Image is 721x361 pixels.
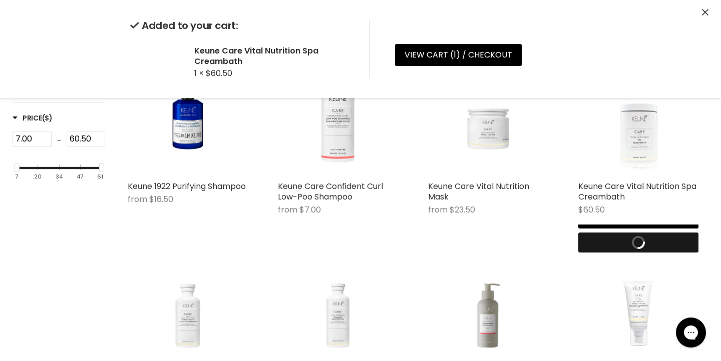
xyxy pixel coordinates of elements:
[13,113,53,123] span: Price
[13,131,52,146] input: Min Price
[428,71,548,160] img: Keune Care Vital Nutrition Mask
[130,58,138,66] img: Keune Care Vital Nutrition Spa Creambath
[278,204,297,215] span: from
[128,270,248,359] img: Keune Care Vital Nutrition Conditioner
[671,314,711,351] iframe: Gorgias live chat messenger
[52,131,67,149] div: -
[578,56,698,176] a: Keune Care Vital Nutrition Spa Creambath
[428,180,529,202] a: Keune Care Vital Nutrition Mask
[15,173,18,180] div: 7
[67,131,106,146] input: Max Price
[578,270,698,359] img: Keune Care Vital Nutrition Porosity Filler
[128,71,248,160] img: Keune 1922 Purifying Shampoo
[428,270,548,359] img: Keune Style Blowout Gelee - Discontinued Packaging!
[428,56,548,176] a: Keune Care Vital Nutrition Mask
[278,180,383,202] a: Keune Care Confident Curl Low-Poo Shampoo
[454,49,456,60] span: 1
[278,56,398,176] img: Keune Care Confident Curl Low-Poo Shampoo
[578,232,698,252] button: Add to cart
[578,180,696,202] a: Keune Care Vital Nutrition Spa Creambath
[128,56,248,176] a: Keune 1922 Purifying Shampoo
[702,7,708,18] button: Close
[395,44,522,66] a: View cart (1) / Checkout
[578,204,605,215] span: $60.50
[97,173,103,180] div: 61
[34,173,42,180] div: 20
[206,67,232,79] span: $60.50
[130,20,353,31] h2: Added to your cart:
[194,67,204,79] span: 1 ×
[128,193,147,205] span: from
[149,193,173,205] span: $16.50
[128,180,246,192] a: Keune 1922 Purifying Shampoo
[428,204,448,215] span: from
[194,45,353,66] h2: Keune Care Vital Nutrition Spa Creambath
[278,270,398,359] img: Keune Care Vital Nutrition Shampoo
[56,173,63,180] div: 34
[42,113,53,123] span: ($)
[77,173,83,180] div: 47
[13,113,53,123] h3: Price($)
[593,56,683,176] img: Keune Care Vital Nutrition Spa Creambath
[299,204,321,215] span: $7.00
[450,204,475,215] span: $23.50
